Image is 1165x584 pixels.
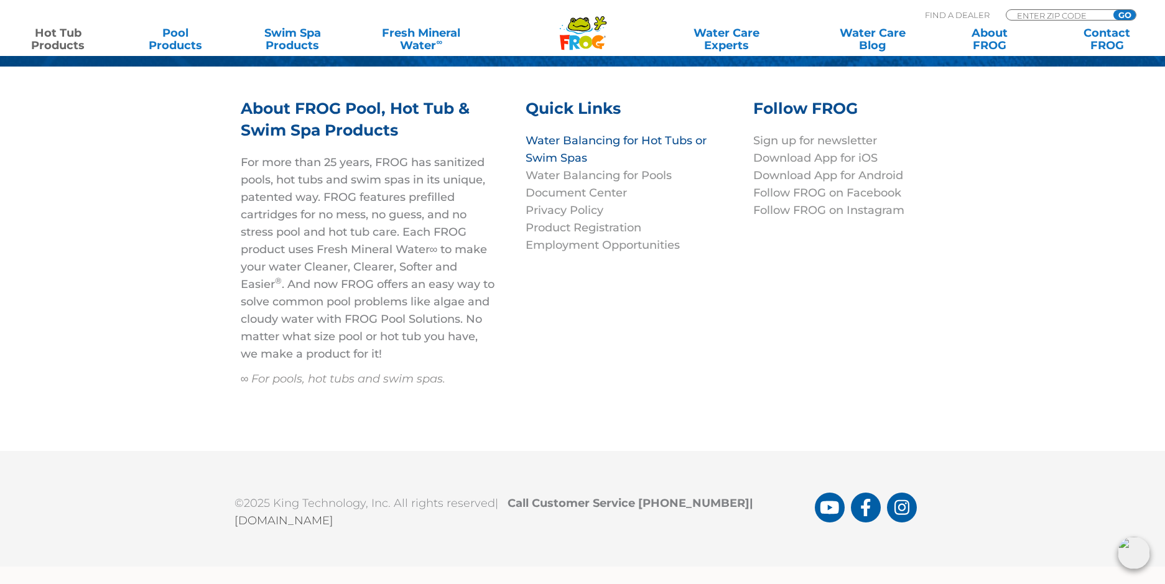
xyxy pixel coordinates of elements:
[526,238,680,252] a: Employment Opportunities
[753,134,877,147] a: Sign up for newsletter
[944,27,1036,52] a: AboutFROG
[526,134,707,165] a: Water Balancing for Hot Tubs or Swim Spas
[130,27,221,52] a: PoolProducts
[753,203,904,217] a: Follow FROG on Instagram
[508,496,759,510] b: Call Customer Service [PHONE_NUMBER]
[753,186,901,200] a: Follow FROG on Facebook
[1118,537,1150,569] img: openIcon
[750,496,753,510] span: |
[526,186,627,200] a: Document Center
[436,37,442,47] sup: ∞
[815,493,845,522] a: FROG Products You Tube Page
[887,493,917,522] a: FROG Products Instagram Page
[241,154,494,363] p: For more than 25 years, FROG has sanitized pools, hot tubs and swim spas in its unique, patented ...
[753,151,878,165] a: Download App for iOS
[652,27,801,52] a: Water CareExperts
[925,9,990,21] p: Find A Dealer
[1016,10,1100,21] input: Zip Code Form
[1061,27,1153,52] a: ContactFROG
[526,221,641,234] a: Product Registration
[526,203,603,217] a: Privacy Policy
[495,496,498,510] span: |
[526,169,672,182] a: Water Balancing for Pools
[234,488,815,529] p: ©2025 King Technology, Inc. All rights reserved
[364,27,478,52] a: Fresh MineralWater∞
[234,514,333,527] a: [DOMAIN_NAME]
[753,98,909,132] h3: Follow FROG
[247,27,338,52] a: Swim SpaProducts
[526,98,738,132] h3: Quick Links
[12,27,104,52] a: Hot TubProducts
[275,276,282,286] sup: ®
[241,98,494,154] h3: About FROG Pool, Hot Tub & Swim Spa Products
[1113,10,1136,20] input: GO
[753,169,903,182] a: Download App for Android
[241,372,446,386] em: ∞ For pools, hot tubs and swim spas.
[827,27,918,52] a: Water CareBlog
[851,493,881,522] a: FROG Products Facebook Page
